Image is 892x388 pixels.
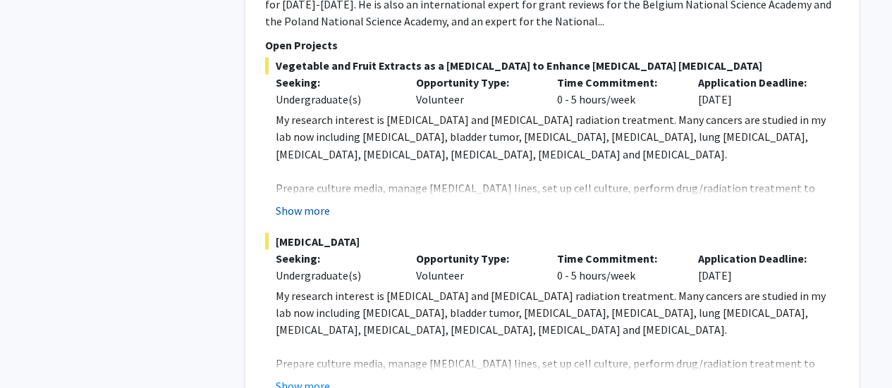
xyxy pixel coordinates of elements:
span: My research interest is [MEDICAL_DATA] and [MEDICAL_DATA] radiation treatment. Many cancers are s... [276,113,826,161]
span: Prepare culture media, manage [MEDICAL_DATA] lines, set up cell culture, perform drug/radiation t... [276,180,823,228]
p: Open Projects [265,37,839,54]
span: [MEDICAL_DATA] [265,232,839,249]
div: 0 - 5 hours/week [546,249,688,283]
button: Show more [276,201,330,218]
div: [DATE] [688,74,829,108]
p: Time Commitment: [557,74,677,91]
p: Seeking: [276,74,396,91]
span: My research interest is [MEDICAL_DATA] and [MEDICAL_DATA] radiation treatment. Many cancers are s... [276,288,826,336]
div: Volunteer [405,249,546,283]
div: [DATE] [688,249,829,283]
p: Application Deadline: [698,74,818,91]
div: Undergraduate(s) [276,91,396,108]
div: Volunteer [405,74,546,108]
p: Opportunity Type: [416,74,536,91]
p: Opportunity Type: [416,249,536,266]
p: Seeking: [276,249,396,266]
div: 0 - 5 hours/week [546,74,688,108]
p: Time Commitment: [557,249,677,266]
span: Vegetable and Fruit Extracts as a [MEDICAL_DATA] to Enhance [MEDICAL_DATA] [MEDICAL_DATA] [265,57,839,74]
iframe: Chat [11,325,60,377]
p: Application Deadline: [698,249,818,266]
div: Undergraduate(s) [276,266,396,283]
